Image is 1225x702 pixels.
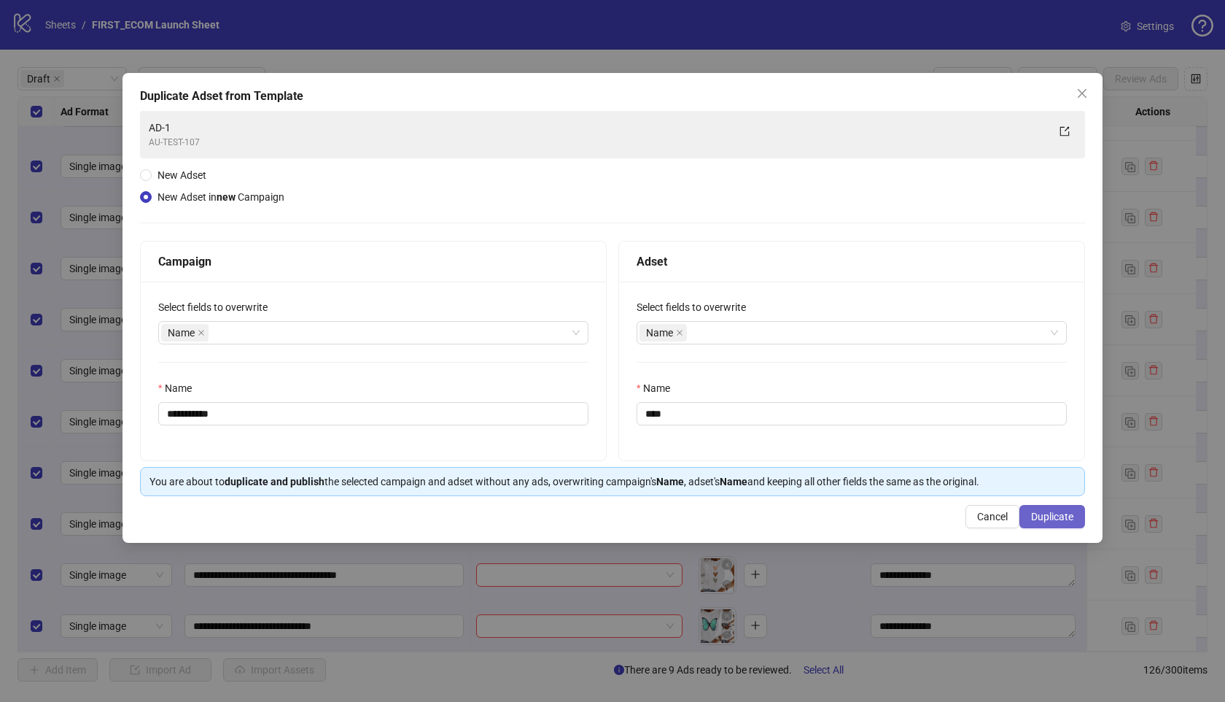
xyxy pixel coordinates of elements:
span: close [198,329,205,336]
div: You are about to the selected campaign and adset without any ads, overwriting campaign's , adset'... [149,474,1076,490]
span: close [676,329,683,336]
label: Name [158,380,201,396]
button: Cancel [965,505,1019,528]
input: Name [158,402,588,425]
span: Name [161,324,209,342]
strong: Name [720,476,747,487]
div: Adset [637,252,1067,271]
label: Name [637,380,680,396]
strong: new [217,191,236,203]
button: Close [1070,82,1094,105]
span: close [1076,88,1088,99]
input: Name [637,402,1067,425]
label: Select fields to overwrite [637,299,755,315]
div: AD-1 [149,120,1047,136]
label: Select fields to overwrite [158,299,277,315]
div: Campaign [158,252,588,271]
strong: Name [656,476,684,487]
span: Name [639,324,687,342]
span: New Adset in Campaign [157,191,284,203]
span: Cancel [977,511,1008,522]
button: Duplicate [1019,505,1085,528]
span: Name [646,325,673,341]
div: AU-TEST-107 [149,136,1047,150]
strong: duplicate and publish [225,476,324,487]
span: export [1059,126,1070,136]
span: Duplicate [1031,511,1073,522]
span: Name [168,325,195,341]
div: Duplicate Adset from Template [140,88,1085,105]
span: New Adset [157,169,206,181]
